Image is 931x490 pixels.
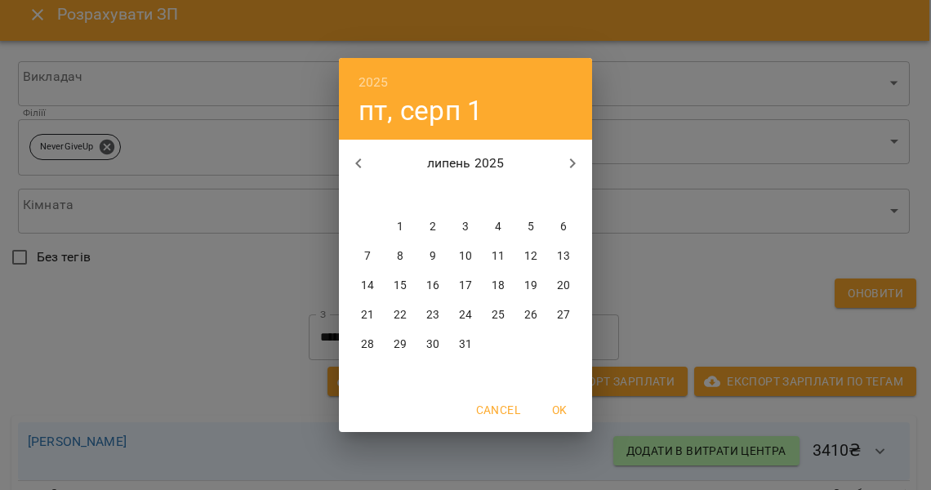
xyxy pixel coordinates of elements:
button: 4 [483,212,513,242]
button: Cancel [470,395,527,425]
span: ср [418,188,448,204]
p: 13 [557,248,570,265]
button: 6 [549,212,578,242]
button: 28 [353,330,382,359]
span: OK [540,400,579,420]
p: 12 [524,248,537,265]
button: 21 [353,301,382,330]
button: 23 [418,301,448,330]
button: 29 [385,330,415,359]
p: 31 [459,336,472,353]
p: 16 [426,278,439,294]
p: 21 [361,307,374,323]
button: 8 [385,242,415,271]
button: 26 [516,301,546,330]
button: 5 [516,212,546,242]
span: пн [353,188,382,204]
p: 4 [495,219,501,235]
span: Cancel [476,400,520,420]
span: сб [516,188,546,204]
p: 5 [528,219,534,235]
button: 2 [418,212,448,242]
p: 27 [557,307,570,323]
button: пт, серп 1 [359,94,483,127]
p: 2 [430,219,436,235]
p: 30 [426,336,439,353]
p: 8 [397,248,403,265]
button: OK [533,395,586,425]
button: 20 [549,271,578,301]
p: 29 [394,336,407,353]
button: 10 [451,242,480,271]
p: 28 [361,336,374,353]
p: 18 [492,278,505,294]
p: 14 [361,278,374,294]
p: 3 [462,219,469,235]
button: 1 [385,212,415,242]
p: 10 [459,248,472,265]
button: 2025 [359,71,389,94]
button: 31 [451,330,480,359]
p: 1 [397,219,403,235]
span: чт [451,188,480,204]
button: 22 [385,301,415,330]
button: 12 [516,242,546,271]
p: 23 [426,307,439,323]
button: 13 [549,242,578,271]
button: 19 [516,271,546,301]
p: 15 [394,278,407,294]
button: 25 [483,301,513,330]
button: 14 [353,271,382,301]
p: 17 [459,278,472,294]
button: 7 [353,242,382,271]
p: 24 [459,307,472,323]
p: 19 [524,278,537,294]
p: 25 [492,307,505,323]
button: 17 [451,271,480,301]
p: липень 2025 [378,154,554,173]
button: 27 [549,301,578,330]
span: пт [483,188,513,204]
span: вт [385,188,415,204]
button: 9 [418,242,448,271]
button: 16 [418,271,448,301]
p: 20 [557,278,570,294]
p: 6 [560,219,567,235]
button: 3 [451,212,480,242]
p: 11 [492,248,505,265]
button: 30 [418,330,448,359]
span: нд [549,188,578,204]
button: 24 [451,301,480,330]
p: 26 [524,307,537,323]
p: 7 [364,248,371,265]
button: 15 [385,271,415,301]
p: 9 [430,248,436,265]
button: 11 [483,242,513,271]
p: 22 [394,307,407,323]
button: 18 [483,271,513,301]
